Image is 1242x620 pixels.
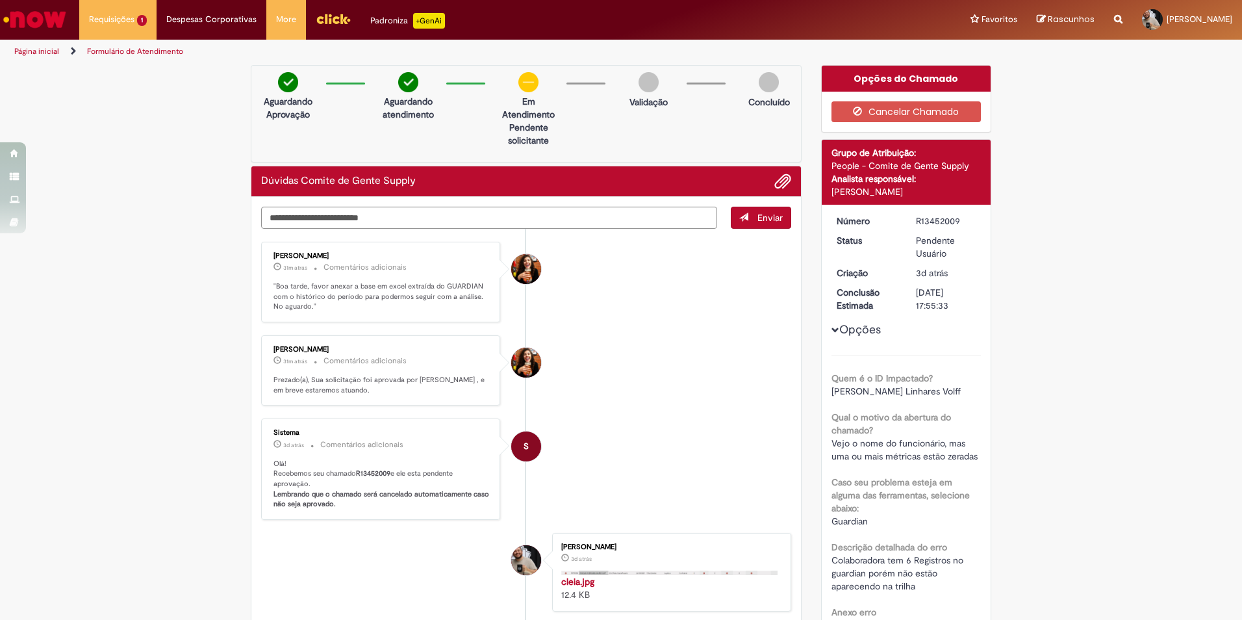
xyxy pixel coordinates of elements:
span: [PERSON_NAME] Linhares Volff [831,385,961,397]
p: Concluído [748,96,790,109]
ul: Trilhas de página [10,40,818,64]
div: System [511,432,541,461]
img: ServiceNow [1,6,68,32]
dt: Status [827,234,907,247]
div: Joao Pedro Duarte Passarin [511,545,541,575]
div: [PERSON_NAME] [273,346,490,354]
span: S [524,431,529,462]
time: 29/08/2025 14:55:49 [283,264,307,272]
time: 27/08/2025 11:45:46 [571,555,592,563]
span: 31m atrás [283,357,307,365]
small: Comentários adicionais [323,262,407,273]
div: [PERSON_NAME] [831,185,982,198]
b: Caso seu problema esteja em alguma das ferramentas, selecione abaixo: [831,476,970,514]
h2: Dúvidas Comite de Gente Supply Histórico de tíquete [261,175,416,187]
div: [PERSON_NAME] [273,252,490,260]
span: Rascunhos [1048,13,1095,25]
button: Enviar [731,207,791,229]
div: [PERSON_NAME] [561,543,778,551]
img: check-circle-green.png [278,72,298,92]
dt: Conclusão Estimada [827,286,907,312]
b: Descrição detalhada do erro [831,541,947,553]
span: Favoritos [982,13,1017,26]
time: 27/08/2025 11:46:04 [283,441,304,449]
b: Lembrando que o chamado será cancelado automaticamente caso não seja aprovado. [273,489,491,510]
img: check-circle-green.png [398,72,418,92]
b: Anexo erro [831,606,876,618]
p: Pendente solicitante [497,121,560,147]
img: circle-minus.png [518,72,539,92]
span: 31m atrás [283,264,307,272]
span: [PERSON_NAME] [1167,14,1232,25]
span: Guardian [831,515,868,527]
span: 3d atrás [283,441,304,449]
b: R13452009 [356,469,390,478]
div: 27/08/2025 11:45:50 [916,266,976,279]
a: Formulário de Atendimento [87,46,183,57]
small: Comentários adicionais [323,355,407,367]
p: Aguardando Aprovação [257,95,320,121]
img: img-circle-grey.png [759,72,779,92]
p: Em Atendimento [497,95,560,121]
dt: Criação [827,266,907,279]
span: 1 [137,15,147,26]
div: [DATE] 17:55:33 [916,286,976,312]
p: Olá! Recebemos seu chamado e ele esta pendente aprovação. [273,459,490,510]
div: Analista responsável: [831,172,982,185]
button: Cancelar Chamado [831,101,982,122]
div: 12.4 KB [561,575,778,601]
div: R13452009 [916,214,976,227]
p: "Boa tarde, favor anexar a base em excel extraída do GUARDIAN com o histórico do período para pod... [273,281,490,312]
div: Tayna Marcia Teixeira Ferreira [511,254,541,284]
div: Sistema [273,429,490,437]
span: Colaboradora tem 6 Registros no guardian porém não estão aparecendo na trilha [831,554,966,592]
time: 27/08/2025 11:45:50 [916,267,948,279]
a: cleia.jpg [561,576,594,588]
textarea: Digite sua mensagem aqui... [261,207,717,229]
span: Despesas Corporativas [166,13,257,26]
small: Comentários adicionais [320,439,403,450]
a: Rascunhos [1037,14,1095,26]
div: Padroniza [370,13,445,29]
p: Aguardando atendimento [377,95,440,121]
span: Vejo o nome do funcionário, mas uma ou mais métricas estão zeradas [831,437,978,462]
p: Prezado(a), Sua solicitação foi aprovada por [PERSON_NAME] , e em breve estaremos atuando. [273,375,490,395]
div: Opções do Chamado [822,66,991,92]
span: Enviar [757,212,783,224]
div: Tayna Marcia Teixeira Ferreira [511,348,541,378]
div: Pendente Usuário [916,234,976,260]
a: Página inicial [14,46,59,57]
span: 3d atrás [916,267,948,279]
b: Quem é o ID Impactado? [831,372,933,384]
p: Validação [629,96,668,109]
span: 3d atrás [571,555,592,563]
div: Grupo de Atribuição: [831,146,982,159]
dt: Número [827,214,907,227]
p: +GenAi [413,13,445,29]
b: Qual o motivo da abertura do chamado? [831,411,951,436]
span: More [276,13,296,26]
div: People - Comite de Gente Supply [831,159,982,172]
img: img-circle-grey.png [639,72,659,92]
img: click_logo_yellow_360x200.png [316,9,351,29]
button: Adicionar anexos [774,173,791,190]
span: Requisições [89,13,134,26]
time: 29/08/2025 14:55:33 [283,357,307,365]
